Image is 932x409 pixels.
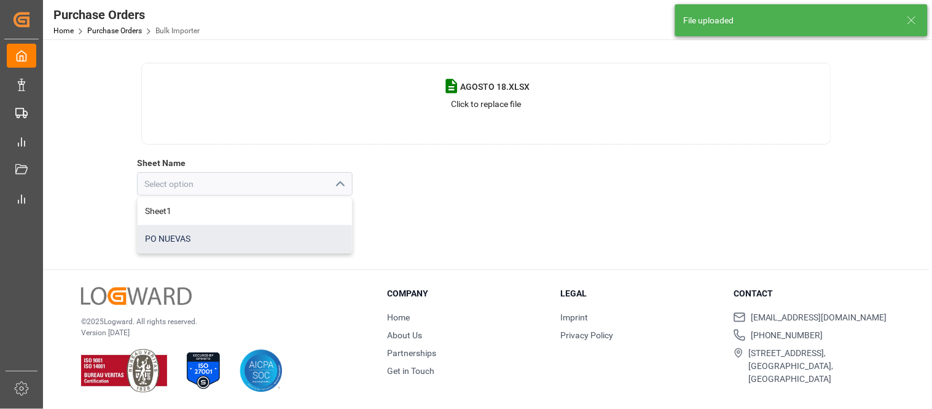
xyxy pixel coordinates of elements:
h3: Legal [560,287,718,300]
a: Imprint [560,312,588,322]
img: Logward Logo [81,287,192,305]
a: Home [387,312,410,322]
a: Privacy Policy [560,330,613,340]
span: [EMAIL_ADDRESS][DOMAIN_NAME] [751,311,887,324]
div: PO NUEVAS [138,225,352,253]
a: Purchase Orders [87,26,142,35]
input: Select option [137,172,353,196]
img: ISO 9001 & ISO 14001 Certification [81,349,167,392]
a: About Us [387,330,422,340]
p: Version [DATE] [81,327,356,338]
span: AGOSTO 18.XLSX [460,81,530,93]
a: Get in Touch [387,366,434,376]
a: Partnerships [387,348,436,358]
div: Sheet1 [138,197,352,225]
div: AGOSTO 18.XLSXClick to replace file [141,63,831,145]
img: AICPA SOC [240,349,283,392]
p: Click to replace file [451,98,521,111]
h3: Company [387,287,545,300]
span: [STREET_ADDRESS], [GEOGRAPHIC_DATA], [GEOGRAPHIC_DATA] [749,347,891,386]
span: [PHONE_NUMBER] [751,329,823,342]
p: © 2025 Logward. All rights reserved. [81,316,356,327]
label: Sheet Name [137,157,186,170]
a: Home [53,26,74,35]
h3: Contact [734,287,891,300]
div: File uploaded [684,14,895,27]
button: close menu [330,175,348,194]
img: ISO 27001 Certification [182,349,225,392]
div: Purchase Orders [53,6,200,24]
